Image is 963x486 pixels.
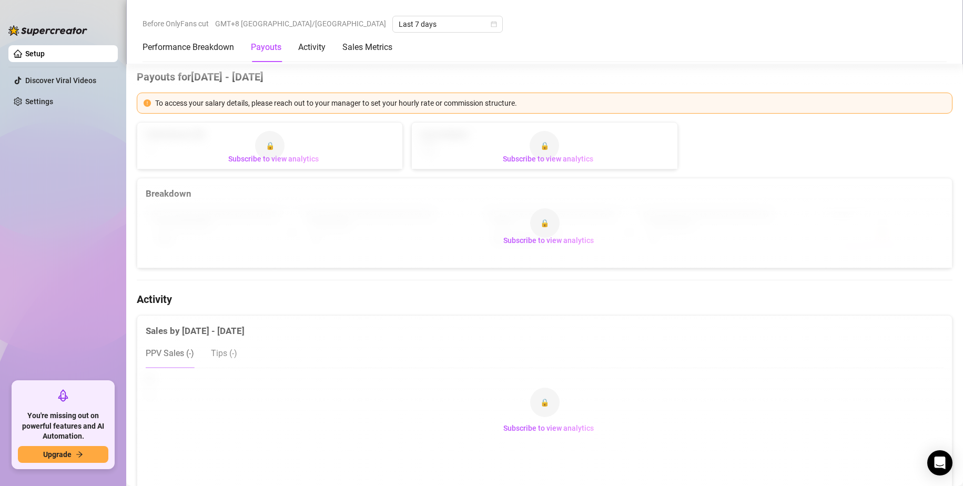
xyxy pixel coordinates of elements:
[155,97,946,109] div: To access your salary details, please reach out to your manager to set your hourly rate or commis...
[215,16,386,32] span: GMT+8 [GEOGRAPHIC_DATA]/[GEOGRAPHIC_DATA]
[143,41,234,54] div: Performance Breakdown
[143,16,209,32] span: Before OnlyFans cut
[503,236,594,245] span: Subscribe to view analytics
[25,97,53,106] a: Settings
[530,208,560,238] div: 🔒
[495,420,602,437] button: Subscribe to view analytics
[494,150,602,167] button: Subscribe to view analytics
[298,41,326,54] div: Activity
[137,69,952,84] h4: Payouts for [DATE] - [DATE]
[25,49,45,58] a: Setup
[495,232,602,249] button: Subscribe to view analytics
[503,155,593,163] span: Subscribe to view analytics
[220,150,327,167] button: Subscribe to view analytics
[8,25,87,36] img: logo-BBDzfeDw.svg
[43,450,72,459] span: Upgrade
[228,155,319,163] span: Subscribe to view analytics
[927,450,952,475] div: Open Intercom Messenger
[399,16,496,32] span: Last 7 days
[144,99,151,107] span: exclamation-circle
[18,411,108,442] span: You're missing out on powerful features and AI Automation.
[255,131,285,160] div: 🔒
[25,76,96,85] a: Discover Viral Videos
[503,424,594,432] span: Subscribe to view analytics
[530,131,559,160] div: 🔒
[530,388,560,417] div: 🔒
[18,446,108,463] button: Upgradearrow-right
[137,292,952,307] h4: Activity
[342,41,392,54] div: Sales Metrics
[251,41,281,54] div: Payouts
[76,451,83,458] span: arrow-right
[491,21,497,27] span: calendar
[57,389,69,402] span: rocket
